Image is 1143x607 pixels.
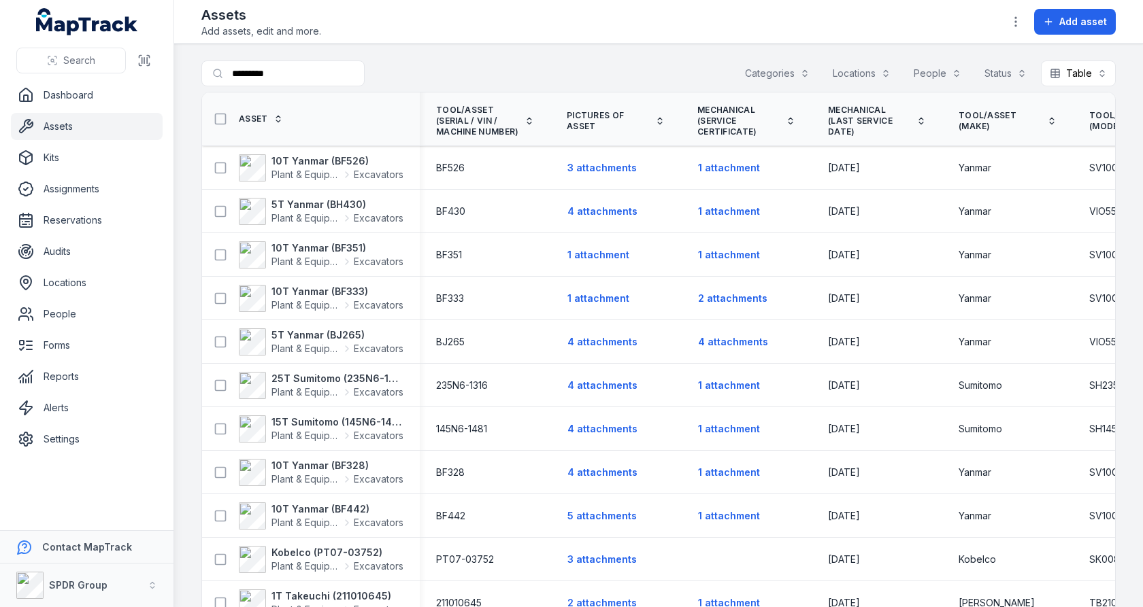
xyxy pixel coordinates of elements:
[905,60,970,86] button: People
[271,559,340,573] span: Plant & Equipment
[697,285,768,311] button: 2 attachments
[959,161,991,175] span: Yanmar
[239,114,268,124] span: Asset
[828,379,860,392] time: 02/12/2024, 12:00:00 am
[239,546,403,573] a: Kobelco (PT07-03752)Plant & EquipmentExcavators
[11,144,163,171] a: Kits
[1041,60,1116,86] button: Table
[828,105,911,137] span: Mechanical (Last Service Date)
[271,502,403,516] strong: 10T Yanmar (BF442)
[828,205,860,217] span: [DATE]
[271,372,403,385] strong: 25T Sumitomo (235N6-1316)
[959,553,996,566] span: Kobelco
[828,292,860,305] time: 23/12/2024, 12:00:00 am
[567,242,630,268] button: 1 attachment
[959,292,991,305] span: Yanmar
[567,285,630,311] button: 1 attachment
[271,342,340,355] span: Plant & Equipment
[271,241,403,255] strong: 10T Yanmar (BF351)
[697,416,761,442] button: 1 attachment
[436,292,464,305] span: BF333
[828,509,860,523] time: 23/12/2024, 12:00:00 am
[567,329,638,355] button: 4 attachments
[697,105,780,137] span: Mechanical (Service certificate)
[239,154,403,181] a: 10T Yanmar (BF526)Plant & EquipmentExcavators
[436,248,462,262] span: BF351
[828,379,860,391] span: [DATE]
[11,332,163,359] a: Forms
[436,335,465,349] span: BJ265
[436,205,465,218] span: BF430
[1089,161,1140,175] span: SV100-2BC
[697,503,761,529] button: 1 attachment
[36,8,138,35] a: MapTrack
[697,155,761,181] button: 1 attachment
[239,285,403,312] a: 10T Yanmar (BF333)Plant & EquipmentExcavators
[239,114,283,124] a: Asset
[271,516,340,530] span: Plant & Equipment
[436,509,465,523] span: BF442
[239,459,403,486] a: 10T Yanmar (BF328)Plant & EquipmentExcavators
[436,105,519,137] span: Tool/Asset (Serial / VIN / Machine Number)
[1034,9,1116,35] button: Add asset
[828,248,860,262] time: 23/12/2024, 12:00:00 am
[271,198,403,211] strong: 5T Yanmar (BH430)
[828,105,926,137] a: Mechanical (Last Service Date)
[271,328,403,342] strong: 5T Yanmar (BJ265)
[1089,466,1133,479] span: SV100-2B
[959,509,991,523] span: Yanmar
[271,589,403,603] strong: 1T Takeuchi (211010645)
[11,394,163,421] a: Alerts
[567,198,638,224] button: 4 attachments
[63,54,95,67] span: Search
[436,379,488,392] span: 235N6-1316
[828,510,860,521] span: [DATE]
[11,175,163,203] a: Assignments
[567,416,638,442] button: 4 attachments
[567,503,637,529] button: 5 attachments
[1089,379,1136,392] span: SH235X-6
[697,105,795,137] a: Mechanical (Service certificate)
[271,168,340,181] span: Plant & Equipment
[11,82,163,109] a: Dashboard
[436,105,534,137] a: Tool/Asset (Serial / VIN / Machine Number)
[1089,248,1133,262] span: SV100-2B
[354,342,403,355] span: Excavators
[11,207,163,234] a: Reservations
[1089,509,1140,523] span: SV100-2BC
[828,292,860,304] span: [DATE]
[824,60,899,86] button: Locations
[271,154,403,168] strong: 10T Yanmar (BF526)
[11,300,163,328] a: People
[239,415,403,443] a: 15T Sumitomo (145N6-1481)Plant & EquipmentExcavators
[828,161,860,175] time: 23/12/2024, 12:00:00 am
[1089,422,1134,436] span: SH145X-6
[436,161,465,175] span: BF526
[271,385,340,399] span: Plant & Equipment
[697,372,761,398] button: 1 attachment
[239,328,403,355] a: 5T Yanmar (BJ265)Plant & EquipmentExcavators
[828,422,860,436] time: 02/12/2024, 12:00:00 am
[567,110,665,132] a: Pictures of asset
[11,426,163,453] a: Settings
[567,372,638,398] button: 4 attachments
[239,502,403,530] a: 10T Yanmar (BF442)Plant & EquipmentExcavators
[354,472,403,486] span: Excavators
[354,429,403,443] span: Excavators
[436,422,487,436] span: 145N6-1481
[354,298,403,312] span: Excavators
[828,423,860,434] span: [DATE]
[11,113,163,140] a: Assets
[42,541,132,553] strong: Contact MapTrack
[436,466,465,479] span: BF328
[354,168,403,181] span: Excavators
[828,553,860,565] span: [DATE]
[271,285,403,298] strong: 10T Yanmar (BF333)
[567,110,650,132] span: Pictures of asset
[959,110,1042,132] span: Tool/Asset (Make)
[239,198,403,225] a: 5T Yanmar (BH430)Plant & EquipmentExcavators
[11,363,163,390] a: Reports
[354,211,403,225] span: Excavators
[16,48,126,73] button: Search
[354,559,403,573] span: Excavators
